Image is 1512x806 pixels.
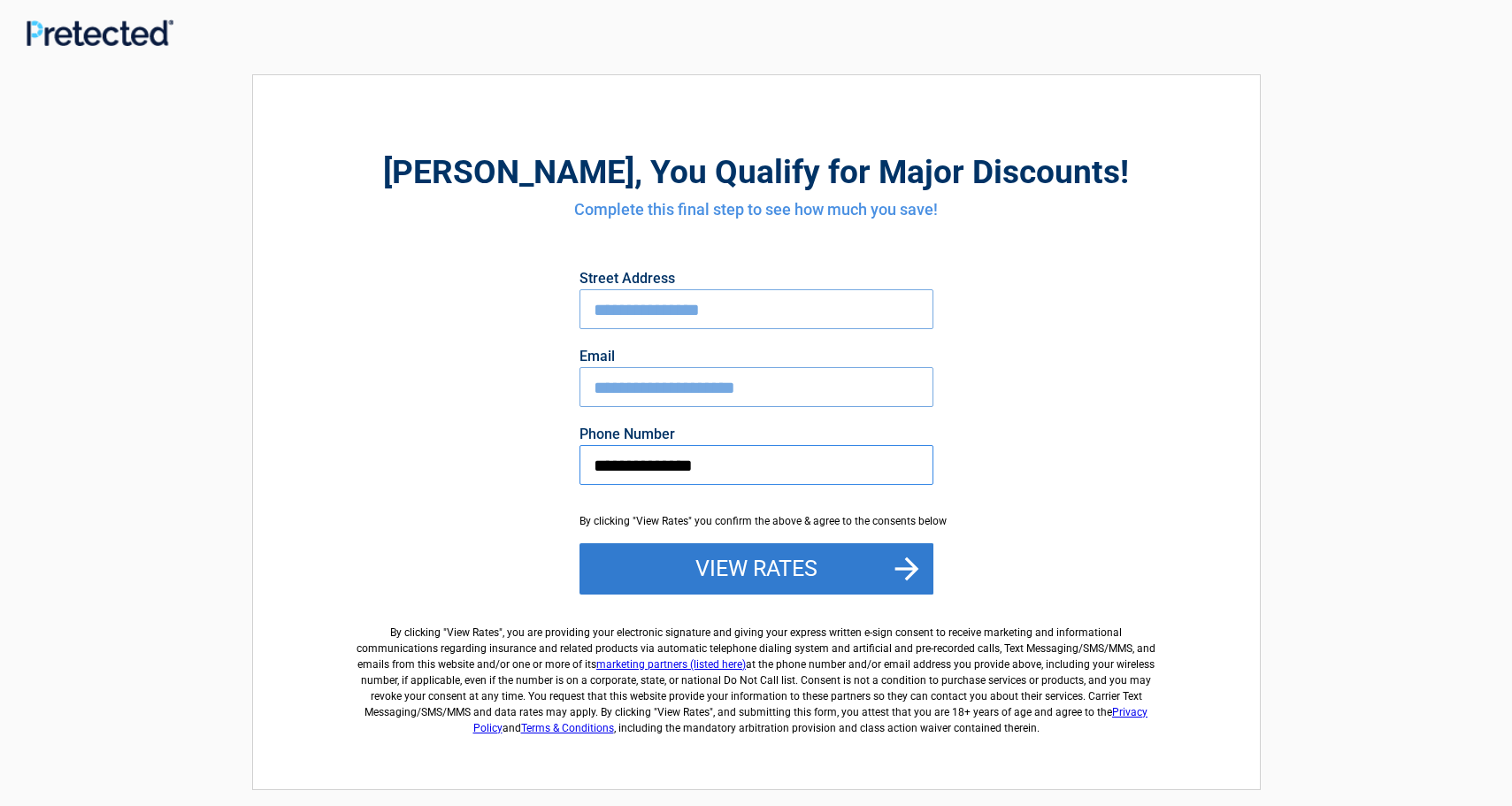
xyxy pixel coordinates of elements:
[596,658,746,671] a: marketing partners (listed here)
[579,349,933,364] label: Email
[579,272,933,286] label: Street Address
[579,543,933,595] button: View Rates
[27,19,173,46] img: Main Logo
[579,427,933,441] label: Phone Number
[473,706,1148,734] a: Privacy Policy
[350,610,1163,736] label: By clicking " ", you are providing your electronic signature and giving your express written e-si...
[350,198,1163,221] h4: Complete this final step to see how much you save!
[447,626,499,639] span: View Rates
[383,153,634,191] span: [PERSON_NAME]
[350,150,1163,194] h2: , You Qualify for Major Discounts!
[521,722,614,734] a: Terms & Conditions
[579,513,933,529] div: By clicking "View Rates" you confirm the above & agree to the consents below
